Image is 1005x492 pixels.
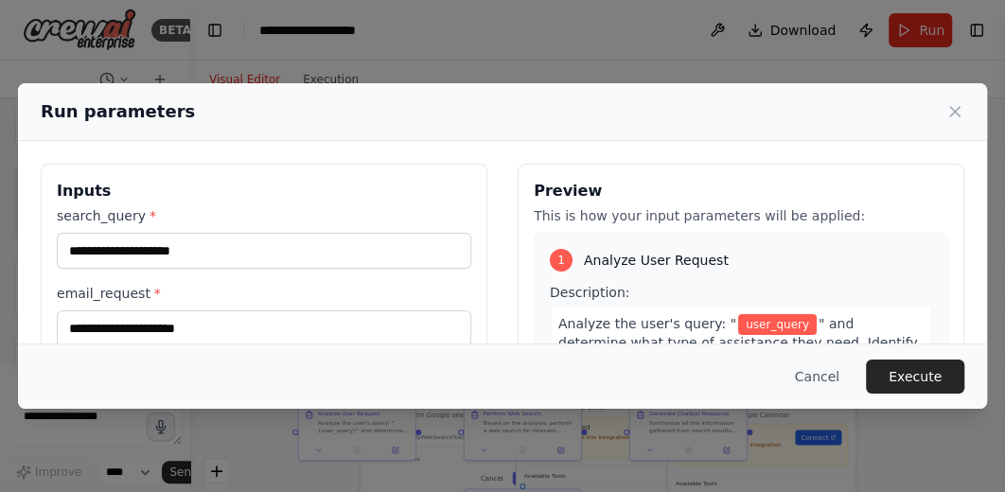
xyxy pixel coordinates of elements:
[534,180,948,202] h3: Preview
[57,206,471,225] label: search_query
[780,360,855,394] button: Cancel
[550,249,573,272] div: 1
[738,314,817,335] span: Variable: user_query
[41,98,195,125] h2: Run parameters
[584,251,729,270] span: Analyze User Request
[558,316,736,331] span: Analyze the user's query: "
[550,285,629,300] span: Description:
[57,284,471,303] label: email_request
[866,360,964,394] button: Execute
[534,206,948,225] p: This is how your input parameters will be applied:
[57,180,471,202] h3: Inputs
